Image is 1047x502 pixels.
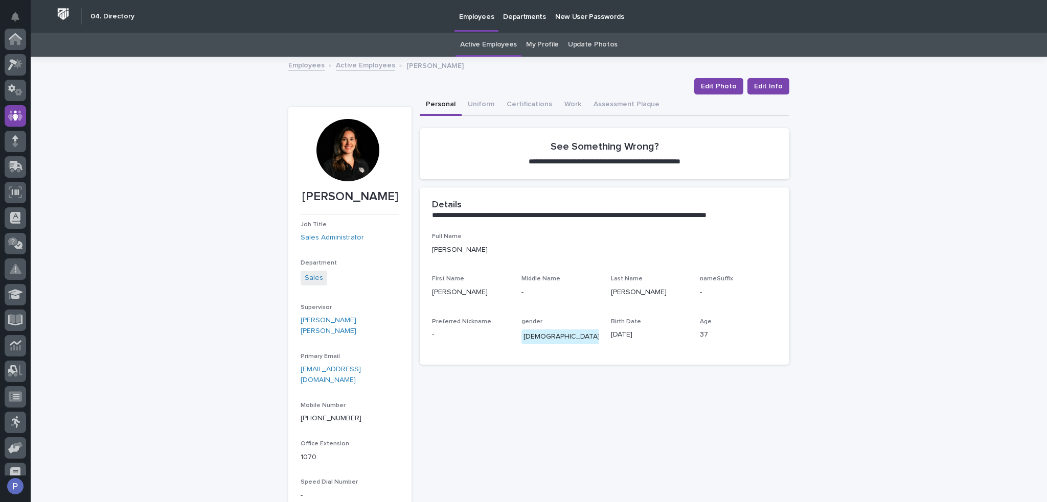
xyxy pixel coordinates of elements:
p: - [301,490,399,501]
a: Active Employees [460,33,517,57]
button: Edit Photo [694,78,743,94]
button: Notifications [5,6,26,28]
span: Edit Info [754,81,783,91]
p: - [432,329,509,340]
div: Notifications [13,12,26,29]
p: 37 [700,329,777,340]
span: Preferred Nickname [432,319,491,325]
span: Supervisor [301,304,332,310]
p: [PERSON_NAME] [406,59,464,70]
a: Sales [305,273,323,283]
h2: See Something Wrong? [551,140,659,153]
a: [PERSON_NAME] [PERSON_NAME] [301,315,399,337]
span: Department [301,260,337,266]
span: Mobile Number [301,402,346,409]
button: Certifications [500,94,558,116]
p: [PERSON_NAME] [432,287,509,298]
span: Job Title [301,222,327,228]
span: Middle Name [521,276,560,282]
span: Primary Email [301,353,340,360]
a: [EMAIL_ADDRESS][DOMAIN_NAME] [301,366,361,384]
span: First Name [432,276,464,282]
button: Work [558,94,587,116]
p: [DATE] [611,329,688,340]
span: Speed Dial Number [301,479,358,485]
h2: Details [432,200,462,211]
button: users-avatar [5,475,26,497]
span: Age [700,319,712,325]
a: My Profile [526,33,559,57]
button: Uniform [462,94,500,116]
span: Office Extension [301,441,349,447]
span: Last Name [611,276,643,282]
a: [PHONE_NUMBER] [301,415,361,422]
span: Edit Photo [701,81,737,91]
p: [PERSON_NAME] [432,245,777,255]
button: Assessment Plaque [587,94,666,116]
p: [PERSON_NAME] [301,189,399,204]
span: nameSuffix [700,276,733,282]
img: Workspace Logo [54,5,73,23]
p: - [700,287,777,298]
p: - [521,287,599,298]
button: Personal [420,94,462,116]
span: Full Name [432,233,462,240]
span: Birth Date [611,319,641,325]
span: gender [521,319,542,325]
p: 1070 [301,452,399,463]
a: Active Employees [336,59,395,70]
a: Sales Administrator [301,232,364,243]
h2: 04. Directory [90,12,134,21]
a: Update Photos [568,33,618,57]
a: Employees [288,59,325,70]
div: [DEMOGRAPHIC_DATA] [521,329,602,344]
button: Edit Info [747,78,789,94]
p: [PERSON_NAME] [611,287,688,298]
